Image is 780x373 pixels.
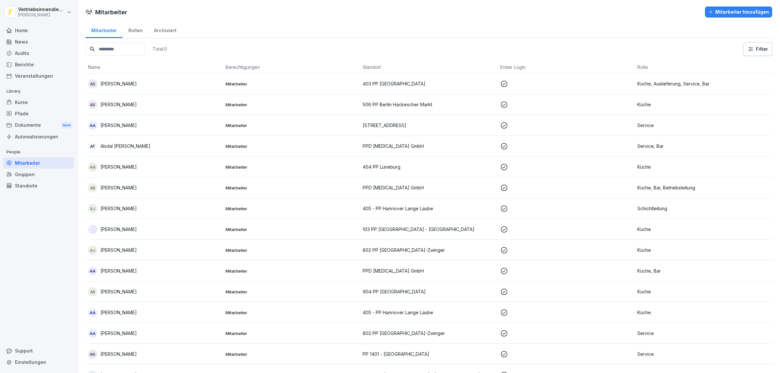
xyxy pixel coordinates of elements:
[363,267,495,274] p: PPD [MEDICAL_DATA] GmbH
[3,59,74,70] a: Berichte
[498,61,635,73] th: Erster Login
[363,80,495,87] p: 403 PP [GEOGRAPHIC_DATA]
[3,356,74,368] a: Einstellungen
[61,122,72,129] div: New
[88,350,97,359] div: AK
[3,86,74,96] p: Library
[226,143,358,149] p: Mitarbeiter
[363,247,495,253] p: 802 PP [GEOGRAPHIC_DATA]-Zwinger
[88,266,97,276] div: AA
[3,131,74,142] a: Automatisierungen
[226,247,358,253] p: Mitarbeiter
[100,351,137,357] p: [PERSON_NAME]
[100,288,137,295] p: [PERSON_NAME]
[226,206,358,212] p: Mitarbeiter
[3,157,74,169] div: Mitarbeiter
[708,8,769,16] div: Mitarbeiter hinzufügen
[85,21,123,38] a: Mitarbeiter
[637,122,770,129] p: Service
[3,169,74,180] a: Gruppen
[3,119,74,131] div: Dokumente
[100,163,137,170] p: [PERSON_NAME]
[226,268,358,274] p: Mitarbeiter
[226,310,358,315] p: Mitarbeiter
[363,309,495,316] p: 405 - PP Hannover Lange Laube
[637,205,770,212] p: Schichtleitung
[88,142,97,151] div: AT
[637,80,770,87] p: Küche, Auslieferung, Service, Bar
[100,309,137,316] p: [PERSON_NAME]
[100,226,137,233] p: [PERSON_NAME]
[100,80,137,87] p: [PERSON_NAME]
[3,36,74,47] a: News
[226,330,358,336] p: Mitarbeiter
[3,147,74,157] p: People
[100,143,150,149] p: Abdal [PERSON_NAME]
[637,101,770,108] p: Küche
[3,96,74,108] a: Kurse
[3,47,74,59] a: Audits
[3,70,74,82] a: Veranstaltungen
[226,122,358,128] p: Mitarbeiter
[226,102,358,108] p: Mitarbeiter
[226,185,358,191] p: Mitarbeiter
[3,25,74,36] div: Home
[88,79,97,88] div: AS
[363,226,495,233] p: 103 PP [GEOGRAPHIC_DATA] - [GEOGRAPHIC_DATA]
[226,351,358,357] p: Mitarbeiter
[88,246,97,255] div: AJ
[123,21,148,38] a: Rollen
[363,330,495,337] p: 802 PP [GEOGRAPHIC_DATA]-Zwinger
[363,288,495,295] p: 904 PP [GEOGRAPHIC_DATA]
[152,46,167,52] p: Total: 0
[88,121,97,130] div: AA
[100,101,137,108] p: [PERSON_NAME]
[747,46,768,52] div: Filter
[637,288,770,295] p: Küche
[637,247,770,253] p: Küche
[100,205,137,212] p: [PERSON_NAME]
[3,119,74,131] a: DokumenteNew
[705,6,772,18] button: Mitarbeiter hinzufügen
[88,329,97,338] div: AA
[226,81,358,87] p: Mitarbeiter
[100,247,137,253] p: [PERSON_NAME]
[85,61,223,73] th: Name
[363,101,495,108] p: 506 PP Berlin Hackescher Markt
[3,180,74,191] a: Standorte
[18,13,66,17] p: [PERSON_NAME]
[88,308,97,317] div: AA
[88,287,97,296] div: AR
[637,351,770,357] p: Service
[637,267,770,274] p: Küche, Bar
[637,309,770,316] p: Küche
[363,351,495,357] p: PP 1401 - [GEOGRAPHIC_DATA]
[3,108,74,119] a: Pfade
[226,164,358,170] p: Mitarbeiter
[637,226,770,233] p: Küche
[637,163,770,170] p: Küche
[637,184,770,191] p: Küche, Bar, Betriebsleitung
[744,43,772,56] button: Filter
[637,330,770,337] p: Service
[363,163,495,170] p: 404 PP Lüneburg
[148,21,182,38] a: Archiviert
[637,143,770,149] p: Service, Bar
[18,7,66,12] p: Vertriebsinnendienst
[100,330,137,337] p: [PERSON_NAME]
[363,205,495,212] p: 405 - PP Hannover Lange Laube
[226,226,358,232] p: Mitarbeiter
[100,122,137,129] p: [PERSON_NAME]
[226,289,358,295] p: Mitarbeiter
[363,143,495,149] p: PPD [MEDICAL_DATA] GmbH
